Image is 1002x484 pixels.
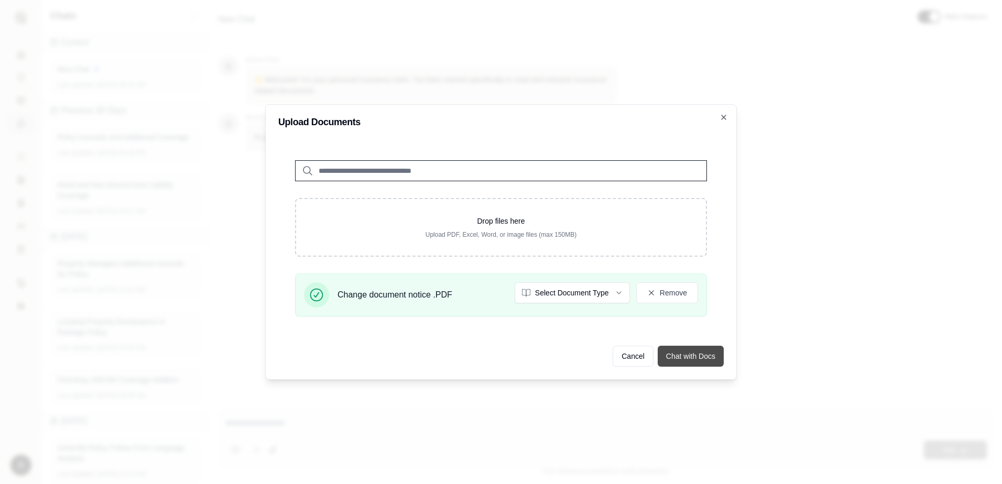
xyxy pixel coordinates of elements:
[313,216,689,226] p: Drop files here
[613,346,654,367] button: Cancel
[658,346,724,367] button: Chat with Docs
[313,230,689,239] p: Upload PDF, Excel, Word, or image files (max 150MB)
[278,117,724,127] h2: Upload Documents
[636,282,698,303] button: Remove
[337,289,452,301] span: Change document notice .PDF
